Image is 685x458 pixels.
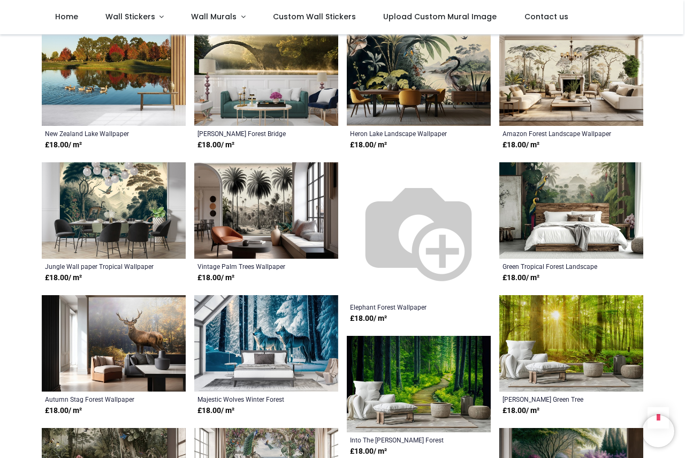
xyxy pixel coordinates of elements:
span: Upload Custom Mural Image [383,11,497,22]
strong: £ 18.00 / m² [45,406,82,416]
img: Amazon Forest Landscape Wall Mural Wallpaper [499,29,643,126]
span: Wall Murals [191,11,237,22]
span: Home [55,11,78,22]
img: Autumn Stag Forest Wall Mural Wallpaper [42,295,186,392]
a: Into The [PERSON_NAME] Forest Wallpaper [350,436,460,444]
a: Jungle Wall paper Tropical Wallpaper [45,262,155,271]
img: Misty Forest Bridge Wall Mural Wallpaper [194,29,338,126]
strong: £ 18.00 / m² [350,140,387,151]
img: Majestic Wolves Winter Forest Wall Mural Wallpaper [194,295,338,392]
a: Autumn Stag Forest Wallpaper [45,395,155,403]
a: [PERSON_NAME] Green Tree Wallpaper [503,395,612,403]
a: [PERSON_NAME] Forest Bridge Wallpaper [197,129,307,138]
span: Wall Stickers [105,11,155,22]
img: Forest Sun Green Tree Wall Mural Wallpaper [499,295,643,392]
a: Green Tropical Forest Landscape Wallpaper [503,262,612,271]
img: Elephant Forest Wall Mural Wallpaper [350,162,487,299]
img: Jungle Wall paper Tropical Wall Mural Wallpaper [42,162,186,259]
strong: £ 18.00 / m² [350,313,387,324]
strong: £ 18.00 / m² [350,446,387,457]
strong: £ 18.00 / m² [503,406,539,416]
img: Vintage Palm Trees Wall Mural Wallpaper [194,162,338,259]
img: Into The woods Forest Wall Mural Wallpaper [347,336,491,432]
img: New Zealand Lake Wall Mural Wallpaper [42,29,186,126]
a: Elephant Forest Wallpaper [350,303,460,311]
img: Heron Lake Landscape Wall Mural Wallpaper [347,29,491,126]
a: Heron Lake Landscape Wallpaper [350,129,460,138]
strong: £ 18.00 / m² [503,273,539,283]
span: Contact us [524,11,568,22]
strong: £ 18.00 / m² [197,406,234,416]
a: New Zealand Lake Wallpaper [45,129,155,138]
a: Vintage Palm Trees Wallpaper [197,262,307,271]
strong: £ 18.00 / m² [45,273,82,283]
iframe: Brevo live chat [642,415,674,447]
strong: £ 18.00 / m² [503,140,539,151]
strong: £ 18.00 / m² [197,273,234,283]
strong: £ 18.00 / m² [45,140,82,151]
a: Amazon Forest Landscape Wallpaper [503,129,612,138]
span: Custom Wall Stickers [273,11,356,22]
a: Majestic Wolves Winter Forest Wallpaper [197,395,307,403]
img: Green Tropical Forest Landscape Wall Mural Wallpaper [499,162,643,259]
strong: £ 18.00 / m² [197,140,234,151]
